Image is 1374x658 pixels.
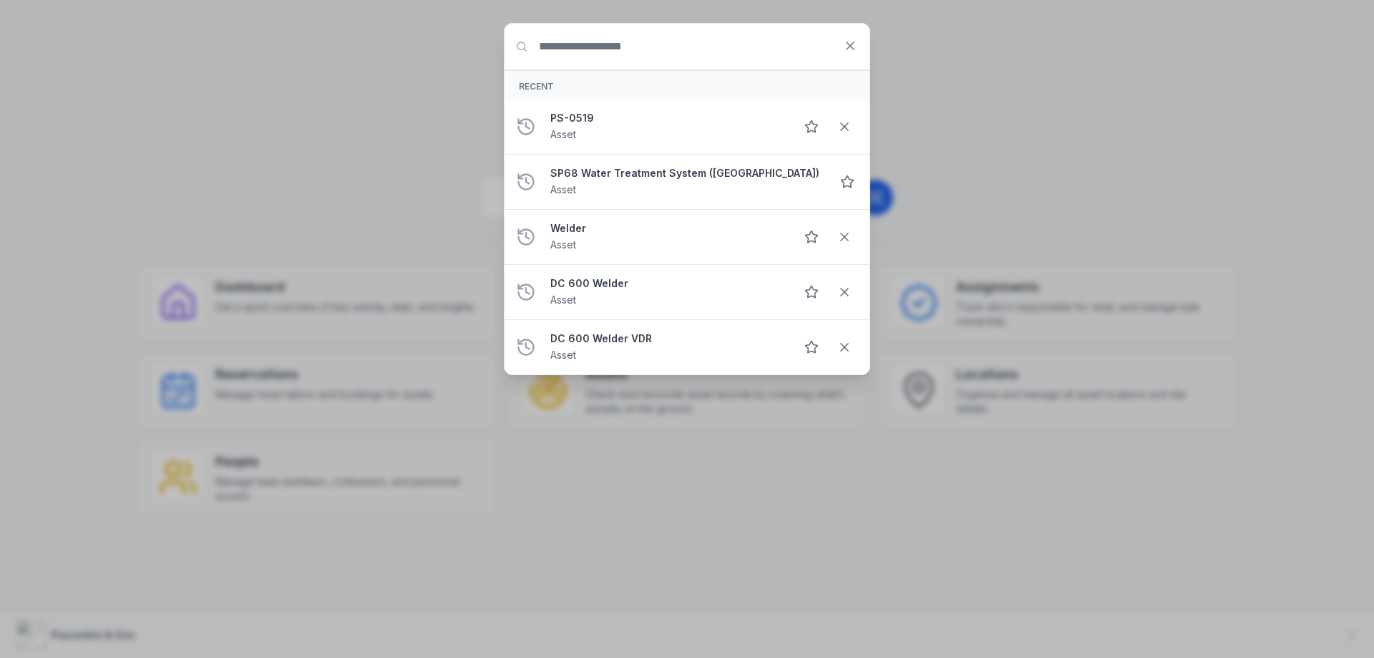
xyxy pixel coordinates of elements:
[550,221,784,253] a: WelderAsset
[550,128,576,140] span: Asset
[550,183,576,195] span: Asset
[550,349,576,361] span: Asset
[519,81,554,92] span: Recent
[550,166,819,198] a: SP68 Water Treatment System ([GEOGRAPHIC_DATA])Asset
[550,238,576,251] span: Asset
[550,332,784,363] a: DC 600 Welder VDRAsset
[550,332,784,346] strong: DC 600 Welder VDR
[550,276,784,308] a: DC 600 WelderAsset
[550,111,784,125] strong: PS-0519
[550,294,576,306] span: Asset
[550,166,819,180] strong: SP68 Water Treatment System ([GEOGRAPHIC_DATA])
[550,276,784,291] strong: DC 600 Welder
[550,221,784,236] strong: Welder
[550,111,784,142] a: PS-0519Asset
